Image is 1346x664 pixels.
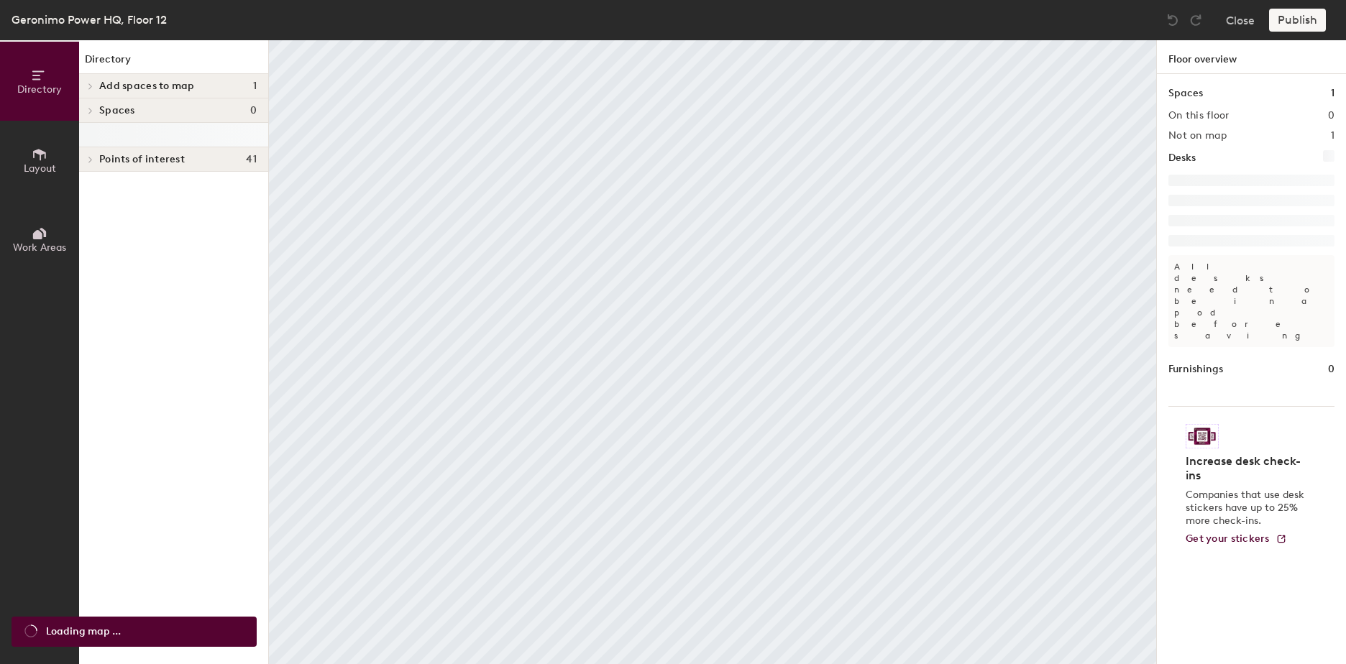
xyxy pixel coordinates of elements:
span: Layout [24,162,56,175]
p: Companies that use desk stickers have up to 25% more check-ins. [1186,489,1309,527]
div: Geronimo Power HQ, Floor 12 [12,11,167,29]
h1: Furnishings [1168,361,1223,377]
img: Undo [1166,13,1180,27]
h1: Desks [1168,150,1196,166]
span: 1 [253,80,257,92]
h1: Floor overview [1157,40,1346,74]
h4: Increase desk check-ins [1186,454,1309,483]
h2: 1 [1331,130,1334,142]
img: Sticker logo [1186,424,1219,448]
h2: Not on map [1168,130,1227,142]
canvas: Map [269,40,1156,664]
span: Add spaces to map [99,80,195,92]
span: Work Areas [13,241,66,254]
span: Directory [17,83,62,96]
h2: 0 [1328,110,1334,121]
span: Spaces [99,105,135,116]
span: Points of interest [99,154,185,165]
a: Get your stickers [1186,533,1287,545]
span: 41 [246,154,257,165]
span: Get your stickers [1186,532,1270,545]
h1: Directory [79,52,268,74]
button: Close [1226,9,1255,32]
h1: 1 [1331,86,1334,101]
span: 0 [250,105,257,116]
h1: 0 [1328,361,1334,377]
span: Loading map ... [46,624,121,640]
p: All desks need to be in a pod before saving [1168,255,1334,347]
h1: Spaces [1168,86,1203,101]
img: Redo [1189,13,1203,27]
h2: On this floor [1168,110,1230,121]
